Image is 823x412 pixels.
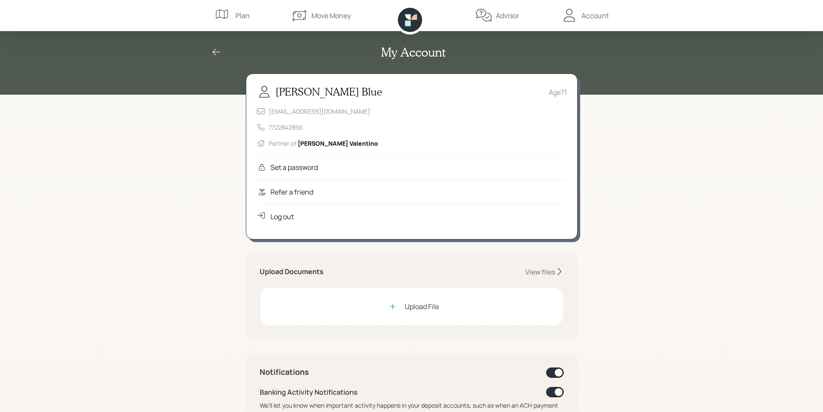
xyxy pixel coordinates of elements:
div: 7722842856 [269,123,303,132]
div: Log out [270,211,294,222]
div: Plan [235,10,250,21]
div: Set a password [270,162,318,172]
div: [EMAIL_ADDRESS][DOMAIN_NAME] [269,107,370,116]
div: Age 71 [549,87,567,97]
div: Account [582,10,609,21]
span: [PERSON_NAME] Valentino [298,139,378,147]
div: View files [525,267,555,277]
h2: My Account [381,45,445,60]
div: Banking Activity Notifications [260,387,358,397]
div: Move Money [311,10,351,21]
div: Upload File [405,301,439,312]
div: Partner of [269,139,378,148]
div: Refer a friend [270,187,313,197]
h3: [PERSON_NAME] Blue [276,86,382,98]
div: Advisor [496,10,519,21]
h5: Upload Documents [260,268,324,276]
h4: Notifications [260,367,309,377]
